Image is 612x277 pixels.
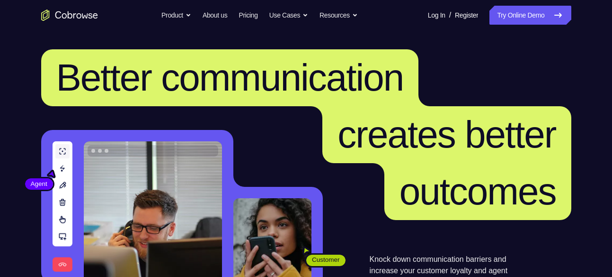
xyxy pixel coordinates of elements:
[449,9,451,21] span: /
[56,56,404,99] span: Better communication
[337,113,556,156] span: creates better
[455,6,478,25] a: Register
[41,9,98,21] a: Go to the home page
[399,170,556,212] span: outcomes
[319,6,358,25] button: Resources
[489,6,571,25] a: Try Online Demo
[269,6,308,25] button: Use Cases
[239,6,257,25] a: Pricing
[428,6,445,25] a: Log In
[161,6,191,25] button: Product
[203,6,227,25] a: About us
